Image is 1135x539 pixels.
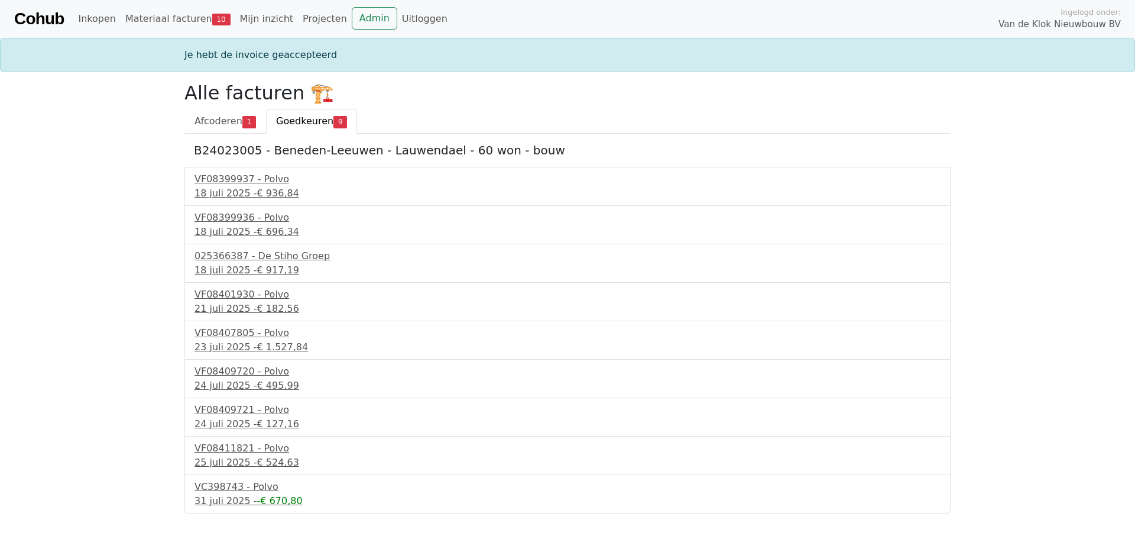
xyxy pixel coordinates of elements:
[266,109,357,134] a: Goedkeuren9
[184,109,266,134] a: Afcoderen1
[194,225,941,239] div: 18 juli 2025 -
[235,7,299,31] a: Mijn inzicht
[194,480,941,494] div: VC398743 - Polvo
[276,115,333,127] span: Goedkeuren
[242,116,256,128] span: 1
[194,456,941,470] div: 25 juli 2025 -
[194,143,941,157] h5: B24023005 - Beneden-Leeuwen - Lauwendael - 60 won - bouw
[194,172,941,186] div: VF08399937 - Polvo
[212,14,231,25] span: 10
[194,288,941,316] a: VF08401930 - Polvo21 juli 2025 -€ 182,56
[257,418,299,430] span: € 127,16
[257,341,309,353] span: € 1.527,84
[194,172,941,201] a: VF08399937 - Polvo18 juli 2025 -€ 936,84
[257,457,299,468] span: € 524,63
[73,7,120,31] a: Inkopen
[257,264,299,276] span: € 917,19
[333,116,347,128] span: 9
[298,7,352,31] a: Projecten
[121,7,235,31] a: Materiaal facturen10
[194,326,941,340] div: VF08407805 - Polvo
[177,48,958,62] div: Je hebt de invoice geaccepteerd
[194,326,941,354] a: VF08407805 - Polvo23 juli 2025 -€ 1.527,84
[194,364,941,393] a: VF08409720 - Polvo24 juli 2025 -€ 495,99
[194,480,941,508] a: VC398743 - Polvo31 juli 2025 --€ 670,80
[194,441,941,456] div: VF08411821 - Polvo
[14,5,64,33] a: Cohub
[194,288,941,302] div: VF08401930 - Polvo
[998,18,1121,31] span: Van de Klok Nieuwbouw BV
[194,211,941,239] a: VF08399936 - Polvo18 juli 2025 -€ 696,34
[194,302,941,316] div: 21 juli 2025 -
[257,303,299,314] span: € 182,56
[194,340,941,354] div: 23 juli 2025 -
[194,417,941,431] div: 24 juli 2025 -
[257,495,303,506] span: -€ 670,80
[257,226,299,237] span: € 696,34
[184,82,951,104] h2: Alle facturen 🏗️
[194,379,941,393] div: 24 juli 2025 -
[257,188,299,199] span: € 936,84
[257,380,299,391] span: € 495,99
[194,494,941,508] div: 31 juli 2025 -
[194,403,941,417] div: VF08409721 - Polvo
[194,115,242,127] span: Afcoderen
[194,263,941,277] div: 18 juli 2025 -
[194,364,941,379] div: VF08409720 - Polvo
[194,441,941,470] a: VF08411821 - Polvo25 juli 2025 -€ 524,63
[194,211,941,225] div: VF08399936 - Polvo
[194,186,941,201] div: 18 juli 2025 -
[194,249,941,277] a: 025366387 - De Stiho Groep18 juli 2025 -€ 917,19
[194,249,941,263] div: 025366387 - De Stiho Groep
[397,7,452,31] a: Uitloggen
[1061,7,1121,18] span: Ingelogd onder:
[194,403,941,431] a: VF08409721 - Polvo24 juli 2025 -€ 127,16
[352,7,397,30] a: Admin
